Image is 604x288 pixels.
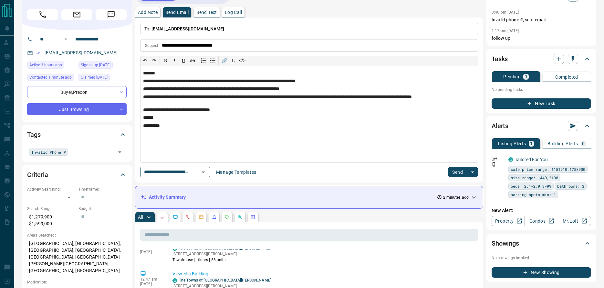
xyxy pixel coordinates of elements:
[78,206,127,212] p: Budget:
[492,162,496,167] svg: Push Notification Only
[196,10,217,15] p: Send Text
[503,74,521,79] p: Pending
[199,56,208,65] button: Numbered list
[27,238,127,276] p: [GEOGRAPHIC_DATA], [GEOGRAPHIC_DATA], [GEOGRAPHIC_DATA], [GEOGRAPHIC_DATA], [GEOGRAPHIC_DATA], [G...
[492,121,508,131] h2: Alerts
[199,168,208,177] button: Open
[492,98,591,109] button: New Task
[165,10,189,15] p: Send Email
[492,51,591,67] div: Tasks
[160,215,165,220] svg: Notes
[45,50,118,55] a: [EMAIL_ADDRESS][DOMAIN_NAME]
[172,278,177,283] div: condos.ca
[36,51,40,55] svg: Email Verified
[508,157,513,162] div: condos.ca
[151,26,224,31] span: [EMAIL_ADDRESS][DOMAIN_NAME]
[558,216,591,226] a: Mr.Loft
[530,141,533,146] p: 1
[511,166,585,172] span: sale price range: 1151910,1758900
[29,62,62,68] span: Active 3 hours ago
[582,141,585,146] p: 0
[555,75,578,79] p: Completed
[492,28,519,33] p: 1:17 pm [DATE]
[238,56,247,65] button: </>
[492,17,591,23] p: Invalid phone #, sent email
[492,54,508,64] h2: Tasks
[78,74,127,83] div: Thu Oct 09 2025
[61,9,92,20] span: Email
[492,118,591,134] div: Alerts
[443,194,469,200] p: 2 minutes ago
[547,141,578,146] p: Building Alerts
[150,56,159,65] button: ↷
[141,56,150,65] button: ↶
[27,74,75,83] div: Tue Oct 14 2025
[188,56,197,65] button: ab
[199,215,204,220] svg: Emails
[27,9,58,20] span: Call
[170,56,179,65] button: 𝑰
[492,10,519,15] p: 3:40 pm [DATE]
[27,279,127,285] p: Motivation:
[492,35,591,42] p: follow up
[96,9,127,20] span: Message
[250,215,255,220] svg: Agent Actions
[78,61,127,71] div: Mon Sep 22 2025
[27,167,127,183] div: Criteria
[515,157,548,162] a: Tailored For You
[492,156,505,162] p: Off
[161,56,170,65] button: 𝐁
[511,174,558,181] span: size range: 1440,2198
[145,43,159,49] p: Subject:
[138,10,158,15] p: Add Note
[81,62,110,68] span: Signed up [DATE]
[492,267,591,278] button: New Showing
[492,238,519,249] h2: Showings
[212,167,260,177] button: Manage Templates
[182,58,185,63] span: 𝐔
[115,148,124,157] button: Open
[27,103,127,115] div: Just Browsing
[27,86,127,98] div: Buyer , Precon
[498,141,526,146] p: Listing Alerts
[172,251,271,257] p: [STREET_ADDRESS][PERSON_NAME]
[149,194,186,201] p: Activity Summary
[492,216,525,226] a: Property
[511,191,556,198] span: parking spots min: 1
[492,207,591,214] p: New Alert:
[27,212,75,229] p: $1,279,900 - $1,599,000
[224,215,230,220] svg: Requests
[172,271,475,277] p: Viewed a Building
[448,167,467,177] button: Send
[492,85,591,94] p: No pending tasks
[492,236,591,251] div: Showings
[27,206,75,212] p: Search Range:
[27,129,40,140] h2: Tags
[29,74,72,81] span: Contacted 1 minute ago
[27,170,48,180] h2: Criteria
[237,215,243,220] svg: Opportunities
[557,183,584,189] span: bathrooms: 3
[141,191,478,203] div: Activity Summary2 minutes ago
[525,216,558,226] a: Condos
[27,61,75,71] div: Tue Oct 14 2025
[27,186,75,192] p: Actively Searching:
[511,183,551,189] span: beds: 2.1-2.9,3-99
[220,56,229,65] button: 🔗
[186,215,191,220] svg: Calls
[27,127,127,142] div: Tags
[78,186,127,192] p: Timeframe:
[140,277,163,282] p: 12:47 am
[138,215,143,219] p: All
[172,257,271,263] p: Townhouse | - floors | 58 units
[190,58,195,63] s: ab
[229,56,238,65] button: T̲ₓ
[27,232,127,238] p: Areas Searched:
[225,10,242,15] p: Log Call
[179,56,188,65] button: 𝐔
[448,167,478,177] div: split button
[31,149,66,155] span: Invalid Phone #
[140,282,163,286] p: [DATE]
[62,35,70,43] button: Open
[208,56,217,65] button: Bullet list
